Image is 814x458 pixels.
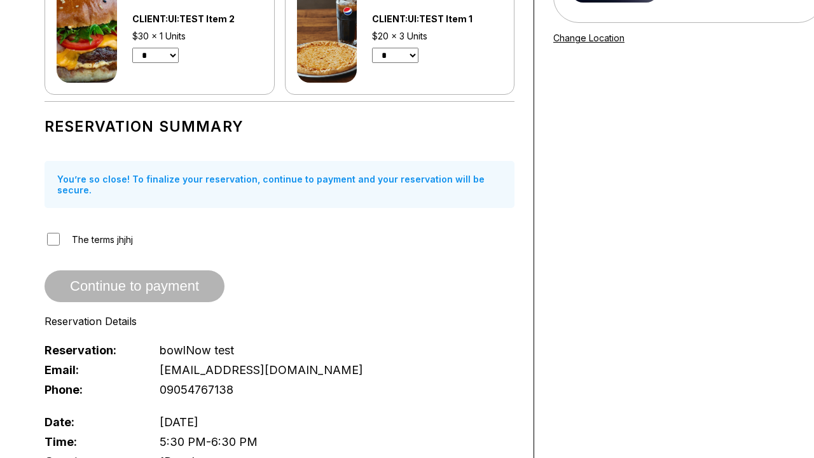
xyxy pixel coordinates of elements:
span: [DATE] [160,415,198,429]
div: You’re so close! To finalize your reservation, continue to payment and your reservation will be s... [45,161,514,208]
span: Email: [45,363,139,377]
div: $20 x 3 Units [372,31,502,41]
span: Date: [45,415,139,429]
div: CLIENT:UI:TEST Item 2 [132,13,263,24]
span: [EMAIL_ADDRESS][DOMAIN_NAME] [160,363,363,377]
div: $30 x 1 Units [132,31,263,41]
a: Change Location [553,32,624,43]
div: CLIENT:UI:TEST Item 1 [372,13,502,24]
span: 09054767138 [160,383,233,396]
div: Reservation Details [45,315,514,328]
span: The terms jhjhj [72,234,133,245]
h1: Reservation Summary [45,118,514,135]
span: 5:30 PM - 6:30 PM [160,435,258,448]
span: Reservation: [45,343,139,357]
span: Time: [45,435,139,448]
span: Phone: [45,383,139,396]
span: bowlNow test [160,343,234,357]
